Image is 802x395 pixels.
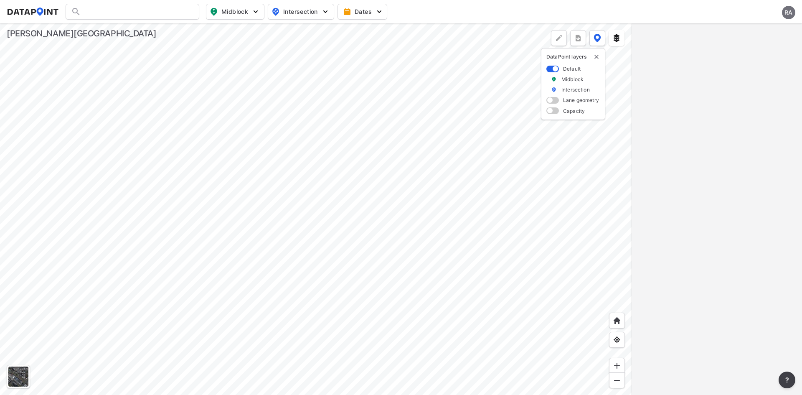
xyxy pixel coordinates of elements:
[563,65,581,72] label: Default
[609,313,625,329] div: Home
[7,8,59,16] img: dataPointLogo.9353c09d.svg
[593,54,600,60] img: close-external-leyer.3061a1c7.svg
[561,76,584,83] label: Midblock
[206,4,264,20] button: Midblock
[613,336,621,344] img: zeq5HYn9AnE9l6UmnFLPAAAAAElFTkSuQmCC
[782,6,795,19] div: RA
[574,34,582,42] img: xqJnZQTG2JQi0x5lvmkeSNbbgIiQD62bqHG8IfrOzanD0FsRdYrij6fAAAAAElFTkSuQmCC
[343,8,351,16] img: calendar-gold.39a51dde.svg
[375,8,383,16] img: 5YPKRKmlfpI5mqlR8AD95paCi+0kK1fRFDJSaMmawlwaeJcJwk9O2fotCW5ve9gAAAAASUVORK5CYII=
[551,30,567,46] div: Polygon tool
[321,8,330,16] img: 5YPKRKmlfpI5mqlR8AD95paCi+0kK1fRFDJSaMmawlwaeJcJwk9O2fotCW5ve9gAAAAASUVORK5CYII=
[570,30,586,46] button: more
[593,54,600,60] button: delete
[779,372,795,388] button: more
[268,4,334,20] button: Intersection
[609,358,625,374] div: Zoom in
[609,372,625,388] div: Zoom out
[272,7,329,17] span: Intersection
[613,316,621,325] img: +XpAUvaXAN7GudzAAAAAElFTkSuQmCC
[589,30,605,46] button: DataPoint layers
[609,332,625,348] div: View my location
[612,34,621,42] img: layers.ee07997e.svg
[271,7,281,17] img: map_pin_int.54838e6b.svg
[563,107,585,115] label: Capacity
[345,8,382,16] span: Dates
[563,97,599,104] label: Lane geometry
[210,7,259,17] span: Midblock
[251,8,260,16] img: 5YPKRKmlfpI5mqlR8AD95paCi+0kK1fRFDJSaMmawlwaeJcJwk9O2fotCW5ve9gAAAAASUVORK5CYII=
[7,365,30,388] div: Toggle basemap
[551,76,557,83] img: marker_Midblock.5ba75e30.svg
[784,375,790,385] span: ?
[555,34,563,42] img: +Dz8AAAAASUVORK5CYII=
[338,4,387,20] button: Dates
[613,376,621,385] img: MAAAAAElFTkSuQmCC
[594,34,601,42] img: data-point-layers.37681fc9.svg
[551,86,557,93] img: marker_Intersection.6861001b.svg
[209,7,219,17] img: map_pin_mid.602f9df1.svg
[546,54,600,60] p: DataPoint layers
[561,86,590,93] label: Intersection
[7,28,157,39] div: [PERSON_NAME][GEOGRAPHIC_DATA]
[613,362,621,370] img: ZvzfEJKXnyWIrJytrsY285QMwk63cM6Drc+sIAAAAASUVORK5CYII=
